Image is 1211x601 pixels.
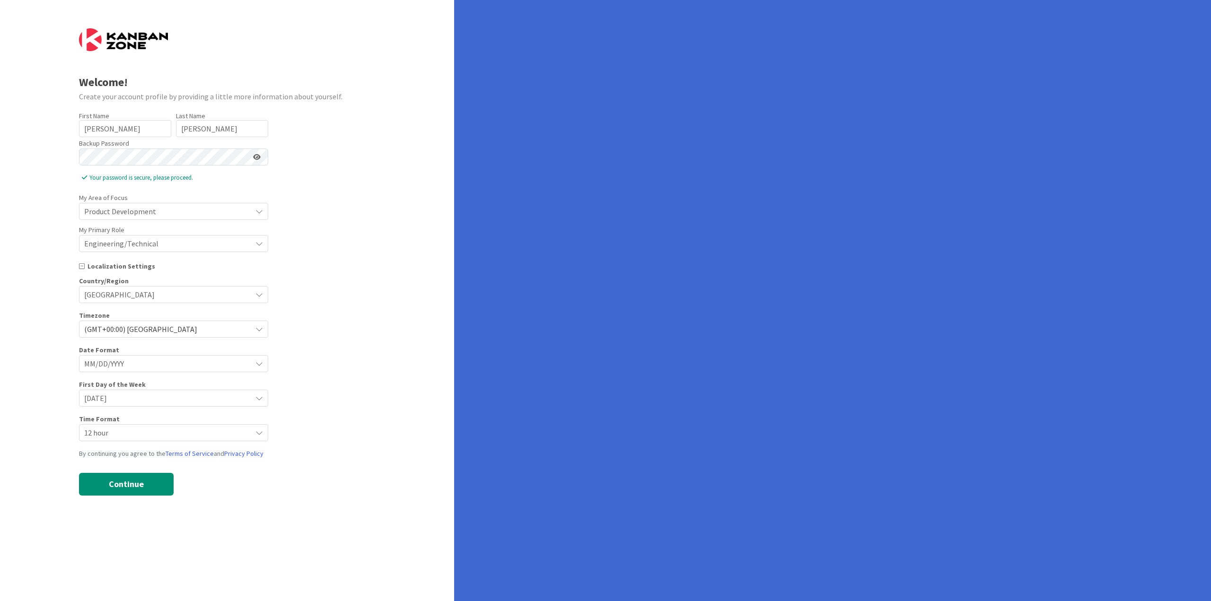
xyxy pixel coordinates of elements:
label: Last Name [176,112,205,120]
a: Privacy Policy [224,449,263,458]
div: Timezone [79,311,164,321]
button: Continue [79,473,174,496]
div: By continuing you agree to the and [79,449,376,459]
label: First Name [79,112,109,120]
label: My Area of Focus [79,193,128,203]
div: Date Format [79,345,164,355]
span: Engineering/Technical [84,237,247,250]
div: Localization Settings [79,261,376,271]
div: First Day of the Week [79,380,164,390]
div: Create your account profile by providing a little more information about yourself. [79,91,376,102]
span: [DATE] [84,392,247,405]
img: Kanban Zone [79,28,168,51]
span: MM/DD/YYYY [84,357,247,370]
a: Terms of Service [166,449,214,458]
span: Product Development [84,205,247,218]
span: Your password is secure, please proceed. [82,173,268,183]
label: Backup Password [79,139,129,148]
div: Welcome! [79,74,376,91]
div: Country/Region [79,276,164,286]
label: My Primary Role [79,225,124,235]
div: Time Format [79,414,164,424]
span: [GEOGRAPHIC_DATA] [84,288,247,301]
span: 12 hour [84,426,247,439]
span: (GMT+00:00) [GEOGRAPHIC_DATA] [84,322,247,336]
